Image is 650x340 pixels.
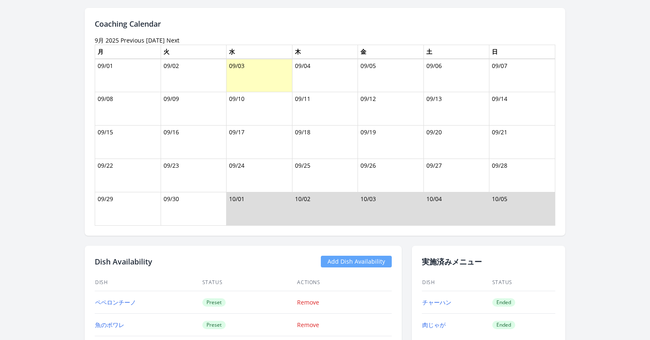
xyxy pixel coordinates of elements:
a: Add Dish Availability [321,256,392,267]
td: 09/06 [423,59,489,92]
a: Remove [297,321,319,329]
td: 09/23 [161,159,227,192]
td: 09/03 [227,59,292,92]
td: 10/02 [292,192,358,226]
th: 土 [423,45,489,59]
th: Status [202,274,297,291]
th: Dish [422,274,492,291]
span: Ended [492,298,515,307]
td: 09/28 [489,159,555,192]
td: 09/13 [423,92,489,126]
a: Next [166,36,179,44]
span: Ended [492,321,515,329]
td: 09/12 [358,92,424,126]
h2: Coaching Calendar [95,18,555,30]
td: 09/24 [227,159,292,192]
th: 水 [227,45,292,59]
td: 09/11 [292,92,358,126]
span: Preset [202,298,226,307]
td: 09/25 [292,159,358,192]
h2: 実施済みメニュー [422,256,555,267]
td: 09/15 [95,126,161,159]
a: Previous [121,36,144,44]
td: 09/27 [423,159,489,192]
td: 09/02 [161,59,227,92]
td: 09/20 [423,126,489,159]
time: 9月 2025 [95,36,119,44]
h2: Dish Availability [95,256,152,267]
a: 肉じゃが [422,321,446,329]
a: チャーハン [422,298,451,306]
a: Remove [297,298,319,306]
td: 09/22 [95,159,161,192]
a: ペペロンチーノ [95,298,136,306]
td: 09/30 [161,192,227,226]
td: 09/04 [292,59,358,92]
a: 魚のポワレ [95,321,124,329]
th: 木 [292,45,358,59]
th: Status [492,274,556,291]
th: Dish [95,274,202,291]
th: Actions [297,274,392,291]
th: 火 [161,45,227,59]
td: 09/05 [358,59,424,92]
td: 10/05 [489,192,555,226]
span: Preset [202,321,226,329]
th: 金 [358,45,424,59]
td: 09/09 [161,92,227,126]
td: 09/18 [292,126,358,159]
td: 09/14 [489,92,555,126]
td: 09/01 [95,59,161,92]
td: 10/03 [358,192,424,226]
td: 09/26 [358,159,424,192]
td: 10/04 [423,192,489,226]
td: 09/08 [95,92,161,126]
td: 10/01 [227,192,292,226]
a: [DATE] [146,36,165,44]
td: 09/17 [227,126,292,159]
th: 日 [489,45,555,59]
td: 09/07 [489,59,555,92]
td: 09/16 [161,126,227,159]
th: 月 [95,45,161,59]
td: 09/21 [489,126,555,159]
td: 09/10 [227,92,292,126]
td: 09/19 [358,126,424,159]
td: 09/29 [95,192,161,226]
